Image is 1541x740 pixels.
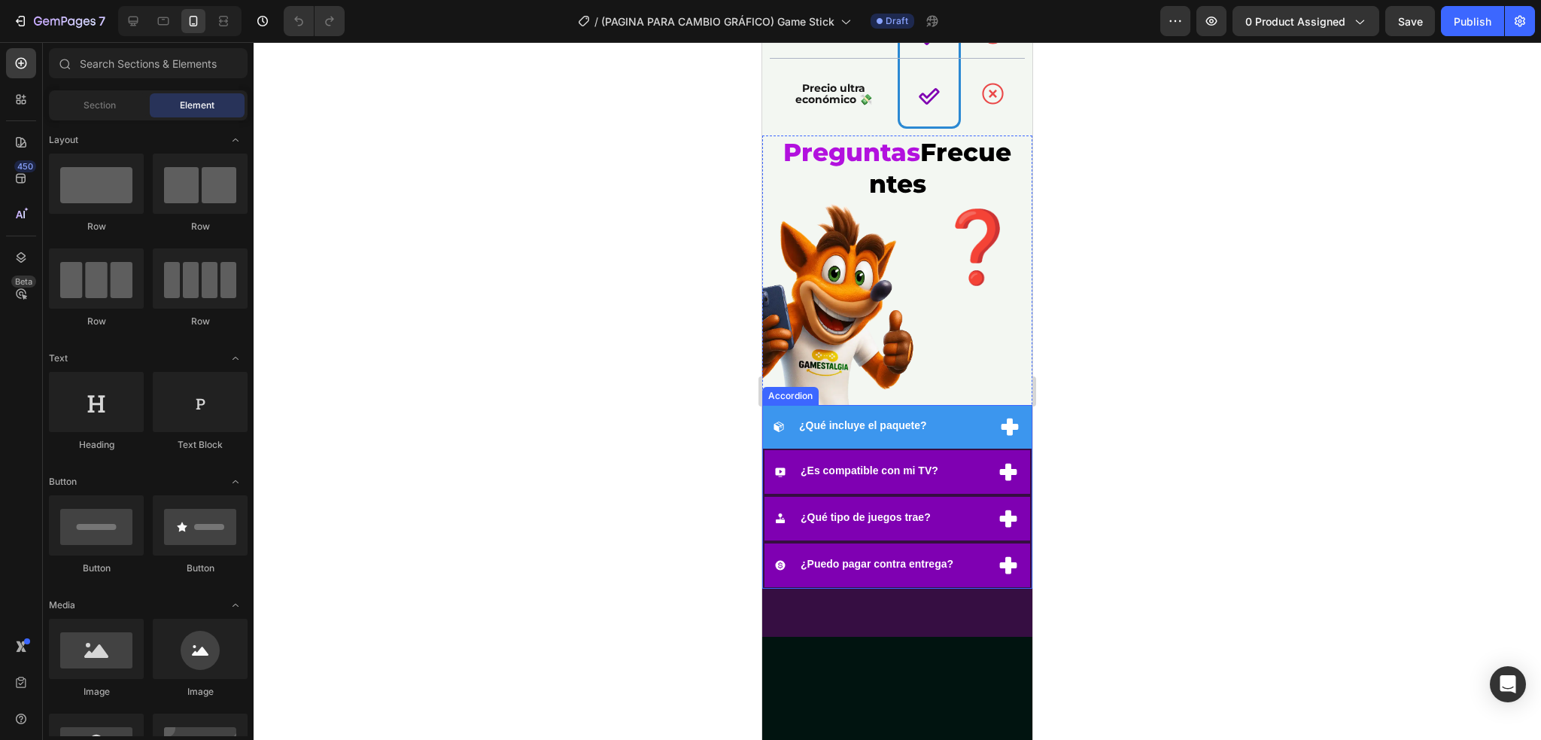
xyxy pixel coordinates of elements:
div: Text Block [153,438,248,452]
div: Row [49,315,144,328]
button: Save [1385,6,1435,36]
div: Undo/Redo [284,6,345,36]
iframe: Design area [762,42,1032,740]
div: Row [153,315,248,328]
div: Row [153,220,248,233]
span: (PAGINA PARA CAMBIO GRÁFICO) Game Stick [601,14,834,29]
span: / [594,14,598,29]
div: Image [153,685,248,699]
p: 7 [99,12,105,30]
span: Text [49,352,68,365]
div: Image [49,685,144,699]
span: Button [49,475,77,489]
div: Beta [11,276,36,288]
button: 7 [6,6,112,36]
span: Layout [49,133,78,147]
div: Button [153,562,248,575]
div: Open Intercom Messenger [1490,666,1526,702]
span: Toggle open [223,593,248,617]
span: Element [180,99,214,112]
input: Search Sections & Elements [49,48,248,78]
span: Media [49,598,75,612]
div: Publish [1454,14,1491,29]
span: Section [84,99,116,112]
div: Heading [49,438,144,452]
span: Toggle open [223,470,248,494]
div: 450 [14,160,36,172]
button: 0 product assigned [1232,6,1379,36]
span: Toggle open [223,346,248,370]
span: Toggle open [223,128,248,152]
span: Save [1398,15,1423,28]
div: Row [49,220,144,233]
div: Button [49,562,144,575]
span: Draft [886,14,908,28]
button: Publish [1441,6,1504,36]
span: 0 product assigned [1245,14,1345,29]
